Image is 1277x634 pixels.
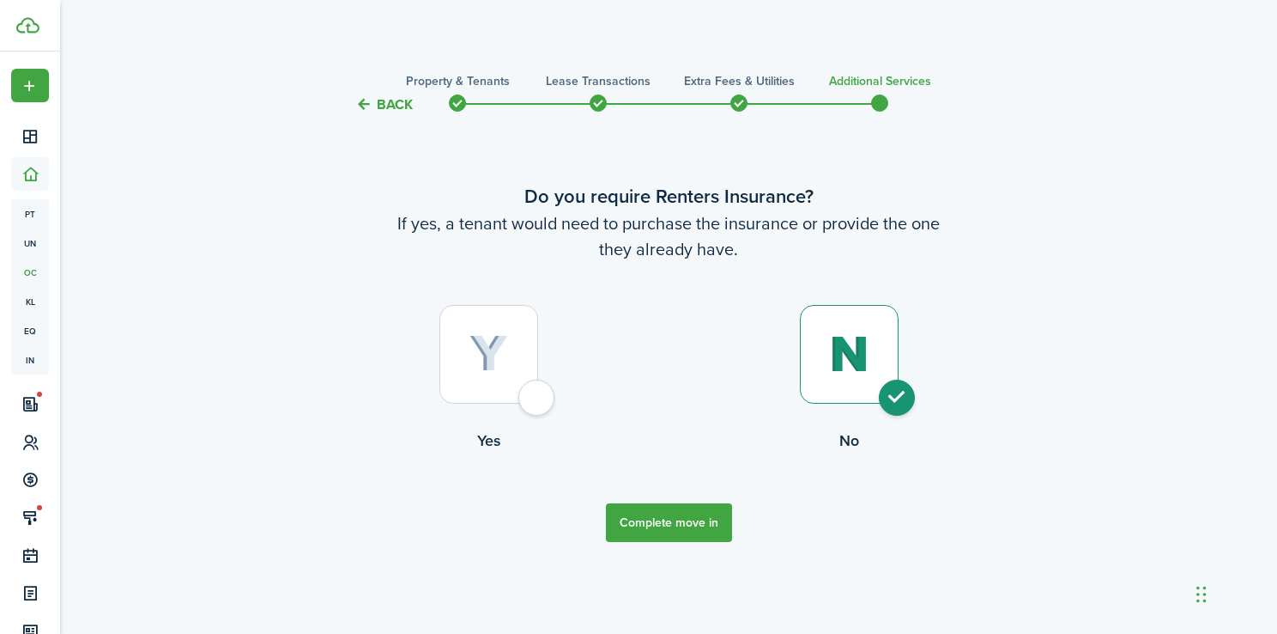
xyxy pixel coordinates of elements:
control-radio-card-title: Yes [308,430,669,452]
button: Complete move in [606,503,732,542]
iframe: Chat Widget [991,448,1277,634]
img: Yes [469,335,508,373]
control-radio-card-title: No [669,430,1029,452]
a: in [11,345,49,375]
img: No (selected) [829,336,869,373]
a: pt [11,199,49,229]
wizard-step-header-title: Do you require Renters Insurance? [308,182,1029,210]
a: kl [11,287,49,316]
button: Open menu [11,69,49,102]
a: oc [11,258,49,287]
a: eq [11,316,49,345]
wizard-step-header-description: If yes, a tenant would need to purchase the insurance or provide the one they already have. [308,210,1029,262]
div: Drag [1196,569,1207,620]
button: Back [355,95,413,113]
a: un [11,229,49,258]
h3: Additional Services [829,72,931,90]
h3: Lease Transactions [546,72,651,90]
h3: Property & Tenants [406,72,510,90]
h3: Extra fees & Utilities [684,72,795,90]
img: TenantCloud [16,17,39,34]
